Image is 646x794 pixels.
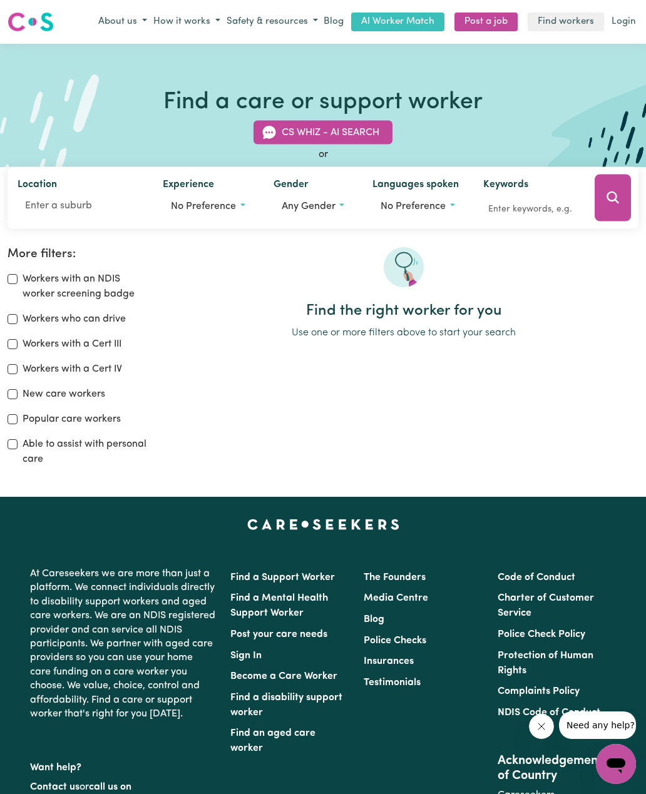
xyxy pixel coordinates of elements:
[498,651,593,676] a: Protection of Human Rights
[8,11,54,33] img: Careseekers logo
[230,693,342,718] a: Find a disability support worker
[230,573,335,583] a: Find a Support Worker
[274,194,352,218] button: Worker gender preference
[150,12,223,33] button: How it works
[364,614,384,624] a: Blog
[18,194,143,216] input: Enter a suburb
[23,412,121,427] label: Popular care workers
[282,201,336,211] span: Any gender
[595,174,631,221] button: Search
[8,8,54,36] a: Careseekers logo
[30,782,79,792] a: Contact us
[223,12,321,33] button: Safety & resources
[18,176,57,194] label: Location
[163,89,483,117] h1: Find a care or support worker
[609,13,638,32] a: Login
[321,13,346,32] a: Blog
[254,120,392,144] button: CS Whiz - AI Search
[528,13,604,32] a: Find workers
[454,13,518,32] a: Post a job
[364,678,421,688] a: Testimonials
[230,651,262,661] a: Sign In
[529,714,554,739] iframe: Close message
[483,176,528,194] label: Keywords
[498,573,575,583] a: Code of Conduct
[498,753,616,783] h2: Acknowledgement of Country
[230,593,328,618] a: Find a Mental Health Support Worker
[498,686,580,696] a: Complaints Policy
[8,247,154,262] h2: More filters:
[230,629,327,639] a: Post your care needs
[8,146,638,161] div: or
[498,629,585,639] a: Police Check Policy
[364,593,428,603] a: Media Centre
[372,176,459,194] label: Languages spoken
[95,12,150,33] button: About us
[274,176,309,194] label: Gender
[23,312,126,327] label: Workers who can drive
[23,337,121,352] label: Workers with a Cert III
[364,656,414,666] a: Insurances
[498,708,600,718] a: NDIS Code of Conduct
[171,201,236,211] span: No preference
[23,387,105,402] label: New care workers
[381,201,446,211] span: No preference
[372,194,463,218] button: Worker language preferences
[596,744,636,784] iframe: Button to launch messaging window
[23,272,154,302] label: Workers with an NDIS worker screening badge
[247,519,399,529] a: Careseekers home page
[23,362,122,377] label: Workers with a Cert IV
[498,593,594,618] a: Charter of Customer Service
[559,711,636,739] iframe: Message from company
[23,437,154,467] label: Able to assist with personal care
[364,636,426,646] a: Police Checks
[230,671,337,681] a: Become a Care Worker
[30,756,215,775] p: Want help?
[163,194,253,218] button: Worker experience options
[169,325,638,340] p: Use one or more filters above to start your search
[351,13,444,32] a: AI Worker Match
[230,728,315,753] a: Find an aged care worker
[30,562,215,726] p: At Careseekers we are more than just a platform. We connect individuals directly to disability su...
[169,302,638,320] h2: Find the right worker for you
[364,573,426,583] a: The Founders
[483,199,577,218] input: Enter keywords, e.g. full name, interests
[163,176,214,194] label: Experience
